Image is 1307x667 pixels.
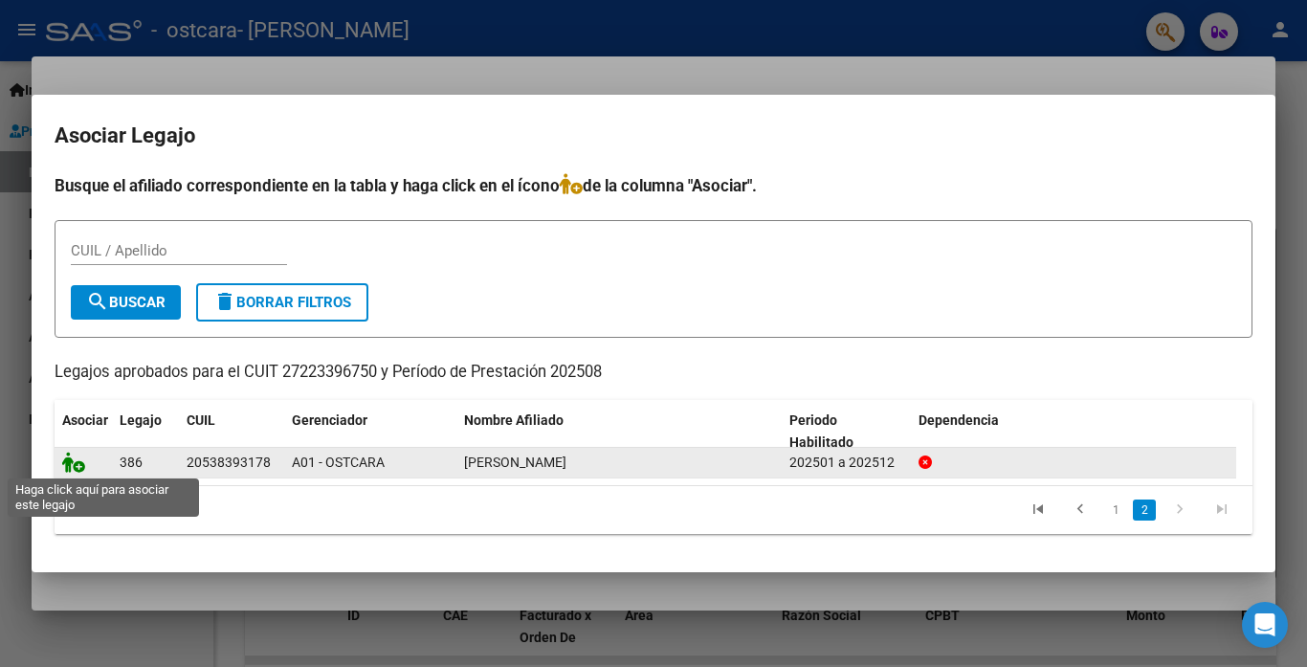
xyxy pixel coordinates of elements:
div: Open Intercom Messenger [1242,602,1288,648]
datatable-header-cell: CUIL [179,400,284,463]
mat-icon: search [86,290,109,313]
a: go to next page [1162,500,1198,521]
a: go to previous page [1062,500,1098,521]
li: page 2 [1130,494,1159,526]
span: A01 - OSTCARA [292,455,385,470]
div: 202501 a 202512 [789,452,903,474]
span: Nombre Afiliado [464,412,564,428]
div: 6 registros [55,486,291,534]
datatable-header-cell: Dependencia [911,400,1236,463]
span: Periodo Habilitado [789,412,853,450]
li: page 1 [1101,494,1130,526]
datatable-header-cell: Periodo Habilitado [782,400,911,463]
span: CUIL [187,412,215,428]
span: Borrar Filtros [213,294,351,311]
span: Asociar [62,412,108,428]
mat-icon: delete [213,290,236,313]
span: 386 [120,455,143,470]
a: 2 [1133,500,1156,521]
h4: Busque el afiliado correspondiente en la tabla y haga click en el ícono de la columna "Asociar". [55,173,1252,198]
button: Borrar Filtros [196,283,368,322]
span: CIRIGLIANO MANZAN TOMAS [464,455,566,470]
span: Buscar [86,294,166,311]
datatable-header-cell: Nombre Afiliado [456,400,782,463]
a: go to last page [1204,500,1240,521]
a: 1 [1104,500,1127,521]
a: go to first page [1020,500,1056,521]
datatable-header-cell: Legajo [112,400,179,463]
p: Legajos aprobados para el CUIT 27223396750 y Período de Prestación 202508 [55,361,1252,385]
datatable-header-cell: Asociar [55,400,112,463]
span: Dependencia [919,412,999,428]
button: Buscar [71,285,181,320]
h2: Asociar Legajo [55,118,1252,154]
span: Gerenciador [292,412,367,428]
span: Legajo [120,412,162,428]
datatable-header-cell: Gerenciador [284,400,456,463]
div: 20538393178 [187,452,271,474]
